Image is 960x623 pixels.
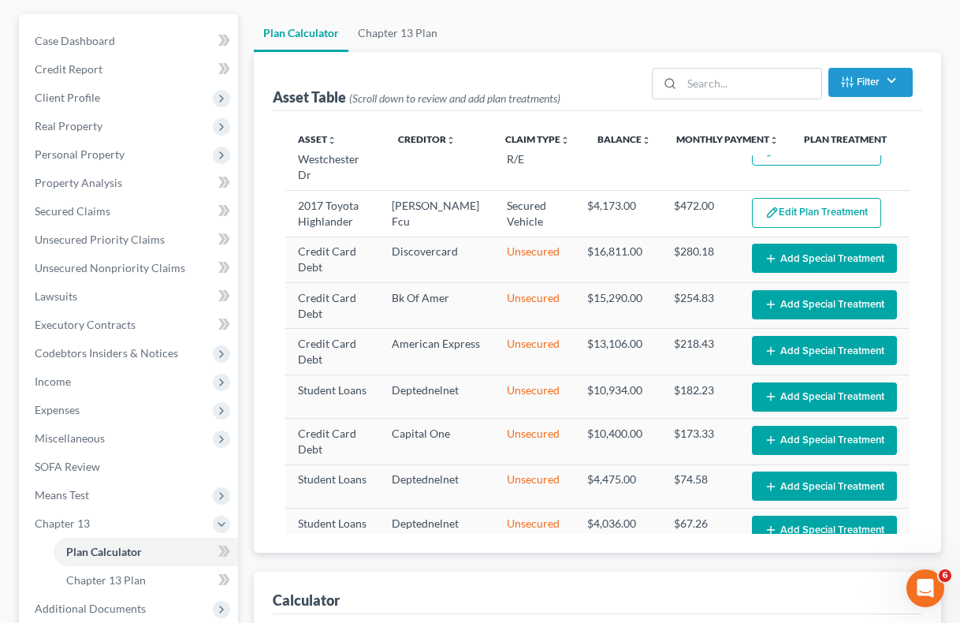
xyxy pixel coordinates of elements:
span: SOFA Review [35,460,100,473]
td: $4,036.00 [575,509,661,552]
a: Plan Calculator [54,538,238,566]
span: Unsecured Nonpriority Claims [35,261,185,274]
td: Secured Vehicle [494,191,575,237]
a: Case Dashboard [22,27,238,55]
a: Unsecured Priority Claims [22,226,238,254]
td: 5/3 Bank Na [379,129,494,191]
span: Secured Claims [35,204,110,218]
img: edit-pencil-c1479a1de80d8dea1e2430c2f745a3c6a07e9d7aa2eeffe225670001d78357a8.svg [765,206,779,219]
span: Codebtors Insiders & Notices [35,346,178,360]
button: Filter [828,68,913,97]
i: unfold_more [560,136,570,145]
div: Asset Table [273,88,560,106]
td: $13,106.00 [575,329,661,375]
td: American Express [379,329,494,375]
span: Lawsuits [35,289,77,303]
td: Credit Card Debt [285,237,379,282]
a: Unsecured Nonpriority Claims [22,254,238,282]
td: Capital One [379,419,494,464]
a: Secured Claims [22,197,238,226]
a: Property Analysis [22,169,238,197]
a: Executory Contracts [22,311,238,339]
td: $1,393.00 [661,129,739,191]
a: Chapter 13 Plan [54,566,238,595]
button: Add Special Treatment [752,290,897,319]
td: $10,934.00 [575,375,661,418]
a: Credit Report [22,55,238,84]
a: SOFA Review [22,453,238,481]
td: 428 Westchester Dr [285,129,379,191]
td: Unsecured [494,375,575,418]
span: Expenses [35,403,80,416]
a: Assetunfold_more [298,133,337,145]
span: Chapter 13 Plan [66,573,146,587]
button: Add Special Treatment [752,426,897,455]
span: Client Profile [35,91,100,104]
td: Discovercard [379,237,494,282]
iframe: Intercom live chat [906,569,944,607]
td: Unsecured [494,464,575,508]
td: $15,290.00 [575,283,661,329]
button: Add Special Treatment [752,516,897,545]
td: $184,480.00 [575,129,661,191]
td: [PERSON_NAME] Fcu [379,191,494,237]
i: unfold_more [642,136,651,145]
td: Credit Card Debt [285,329,379,375]
td: $280.18 [661,237,739,282]
td: Unsecured [494,237,575,282]
td: Student Loans [285,464,379,508]
i: unfold_more [769,136,779,145]
a: Monthly Paymentunfold_more [676,133,779,145]
td: Unsecured [494,419,575,464]
td: $4,173.00 [575,191,661,237]
button: Edit Plan Treatment [752,198,881,228]
div: Calculator [273,591,340,610]
button: Add Special Treatment [752,382,897,412]
a: Chapter 13 Plan [348,14,447,52]
td: $4,475.00 [575,464,661,508]
td: Unsecured [494,283,575,329]
td: Deptednelnet [379,464,494,508]
span: Unsecured Priority Claims [35,233,165,246]
button: Add Special Treatment [752,472,897,501]
td: Unsecured [494,509,575,552]
td: Credit Card Debt [285,419,379,464]
i: unfold_more [446,136,456,145]
button: Add Special Treatment [752,336,897,365]
span: Real Property [35,119,102,132]
span: Means Test [35,488,89,502]
a: Claim Typeunfold_more [505,133,570,145]
td: Deptednelnet [379,375,494,418]
td: $67.26 [661,509,739,552]
td: Deptednelnet [379,509,494,552]
span: 6 [939,569,951,582]
td: Student Loans [285,509,379,552]
a: Plan Calculator [254,14,348,52]
a: Creditorunfold_more [398,133,456,145]
a: Lawsuits [22,282,238,311]
button: Add Special Treatment [752,244,897,273]
td: $74.58 [661,464,739,508]
i: unfold_more [327,136,337,145]
span: Plan Calculator [66,545,142,558]
td: $10,400.00 [575,419,661,464]
td: Student Loans [285,375,379,418]
span: Miscellaneous [35,431,105,445]
span: Property Analysis [35,176,122,189]
span: Executory Contracts [35,318,136,331]
input: Search... [682,69,821,99]
span: Chapter 13 [35,517,90,530]
span: Income [35,375,71,388]
td: Bk Of Amer [379,283,494,329]
th: Plan Treatment [791,124,910,155]
span: Additional Documents [35,602,146,615]
td: 2017 Toyota Highlander [285,191,379,237]
td: Secured R/E [494,129,575,191]
td: $182.23 [661,375,739,418]
span: Credit Report [35,62,102,76]
td: Unsecured [494,329,575,375]
td: $16,811.00 [575,237,661,282]
span: Case Dashboard [35,34,115,47]
span: (Scroll down to review and add plan treatments) [349,91,560,105]
td: $254.83 [661,283,739,329]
